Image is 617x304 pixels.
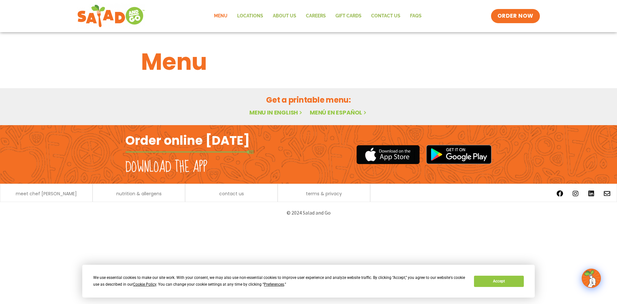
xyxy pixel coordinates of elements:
[405,9,426,23] a: FAQs
[125,133,250,148] h2: Order online [DATE]
[264,282,284,287] span: Preferences
[497,12,533,20] span: ORDER NOW
[129,208,488,217] p: © 2024 Salad and Go
[249,108,303,116] a: Menu in English
[141,94,476,106] h2: Get a printable menu:
[209,9,232,23] a: Menu
[582,269,600,287] img: wpChatIcon
[232,9,268,23] a: Locations
[141,44,476,79] h1: Menu
[310,108,368,116] a: Menú en español
[366,9,405,23] a: Contact Us
[16,191,77,196] a: meet chef [PERSON_NAME]
[306,191,342,196] a: terms & privacy
[209,9,426,23] nav: Menu
[426,145,492,164] img: google_play
[356,144,420,165] img: appstore
[301,9,331,23] a: Careers
[331,9,366,23] a: GIFT CARDS
[491,9,540,23] a: ORDER NOW
[474,276,523,287] button: Accept
[133,282,156,287] span: Cookie Policy
[82,265,535,298] div: Cookie Consent Prompt
[125,150,254,154] img: fork
[93,274,466,288] div: We use essential cookies to make our site work. With your consent, we may also use non-essential ...
[268,9,301,23] a: About Us
[125,158,207,176] h2: Download the app
[219,191,244,196] a: contact us
[116,191,162,196] a: nutrition & allergens
[77,3,145,29] img: new-SAG-logo-768×292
